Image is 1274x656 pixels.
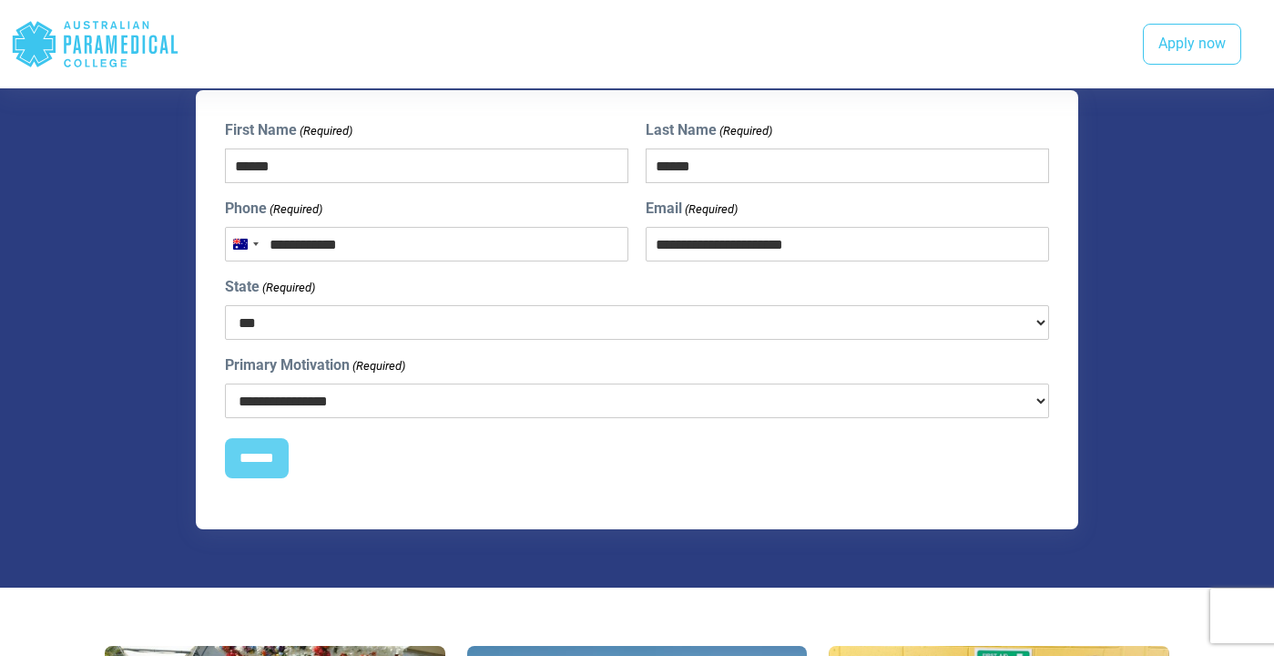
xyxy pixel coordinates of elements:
[1143,24,1241,66] a: Apply now
[718,122,772,140] span: (Required)
[646,198,738,220] label: Email
[268,200,322,219] span: (Required)
[225,198,322,220] label: Phone
[260,279,315,297] span: (Required)
[646,119,772,141] label: Last Name
[11,15,179,74] div: Australian Paramedical College
[226,228,264,261] button: Selected country
[683,200,738,219] span: (Required)
[351,357,405,375] span: (Required)
[225,354,405,376] label: Primary Motivation
[225,276,315,298] label: State
[298,122,352,140] span: (Required)
[225,119,352,141] label: First Name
